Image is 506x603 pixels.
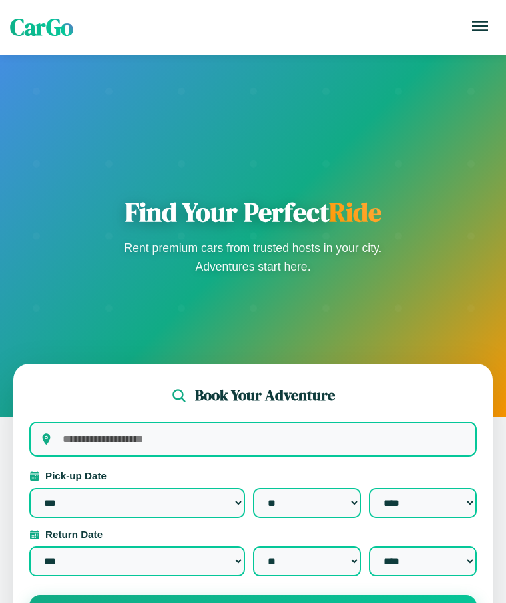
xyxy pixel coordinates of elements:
span: Ride [329,194,381,230]
h1: Find Your Perfect [120,196,386,228]
label: Pick-up Date [29,470,477,481]
label: Return Date [29,529,477,540]
h2: Book Your Adventure [195,385,335,406]
span: CarGo [10,11,73,43]
p: Rent premium cars from trusted hosts in your city. Adventures start here. [120,239,386,276]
